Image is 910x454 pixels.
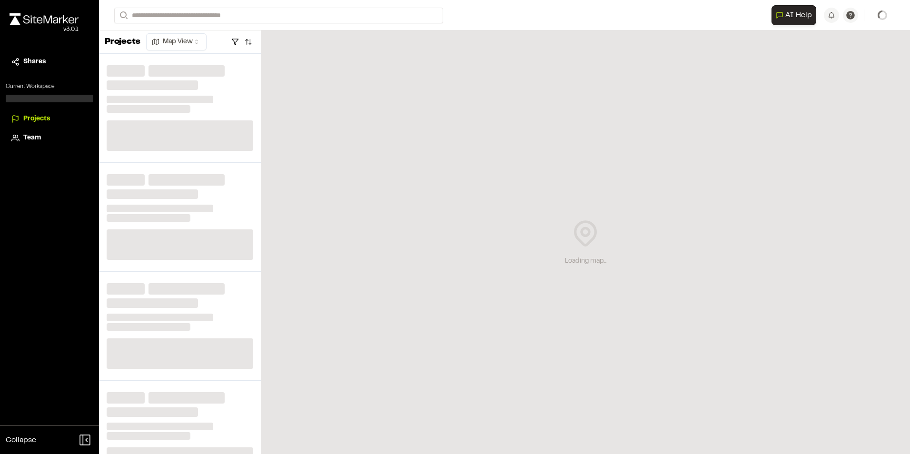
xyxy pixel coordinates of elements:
[6,434,36,446] span: Collapse
[10,25,79,34] div: Oh geez...please don't...
[772,5,820,25] div: Open AI Assistant
[10,13,79,25] img: rebrand.png
[23,114,50,124] span: Projects
[11,114,88,124] a: Projects
[772,5,816,25] button: Open AI Assistant
[23,133,41,143] span: Team
[785,10,812,21] span: AI Help
[11,57,88,67] a: Shares
[6,82,93,91] p: Current Workspace
[23,57,46,67] span: Shares
[105,36,140,49] p: Projects
[565,256,606,266] div: Loading map...
[11,133,88,143] a: Team
[114,8,131,23] button: Search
